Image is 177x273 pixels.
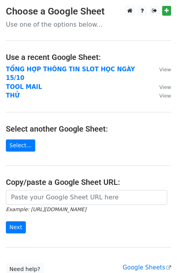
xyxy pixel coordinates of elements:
[6,92,20,99] a: THỬ
[159,93,171,99] small: View
[6,6,171,17] h3: Choose a Google Sheet
[6,83,42,90] a: TOOL MAIL
[152,83,171,90] a: View
[6,66,135,82] a: TỔNG HỢP THÔNG TIN SLOT HỌC NGÀY 15/10
[152,66,171,73] a: View
[6,124,171,134] h4: Select another Google Sheet:
[6,177,171,187] h4: Copy/paste a Google Sheet URL:
[6,52,171,62] h4: Use a recent Google Sheet:
[6,206,86,212] small: Example: [URL][DOMAIN_NAME]
[159,84,171,90] small: View
[6,221,26,233] input: Next
[123,264,171,271] a: Google Sheets
[152,92,171,99] a: View
[6,190,167,205] input: Paste your Google Sheet URL here
[6,139,35,152] a: Select...
[159,67,171,72] small: View
[6,20,171,29] p: Use one of the options below...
